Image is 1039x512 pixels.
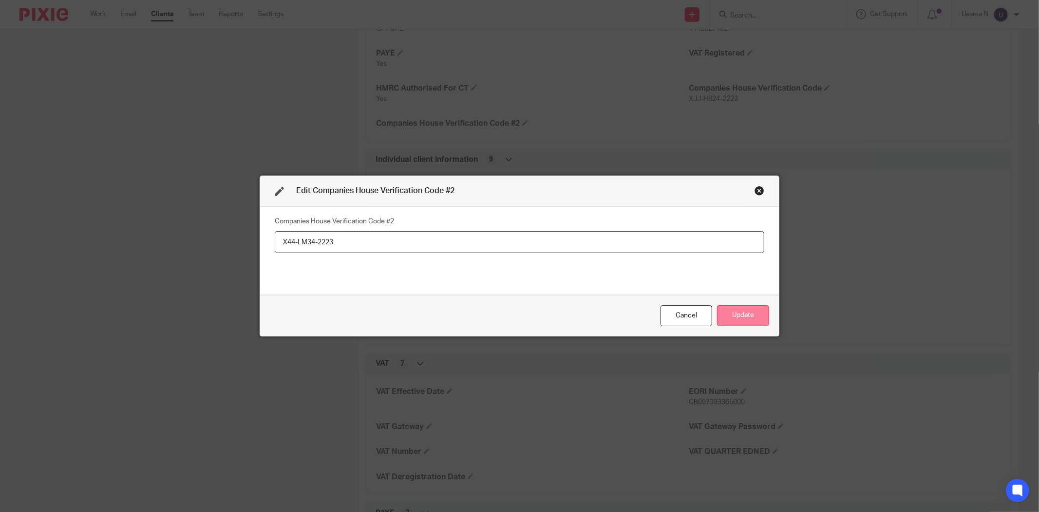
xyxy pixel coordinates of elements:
[755,186,764,196] div: Close this dialog window
[296,187,454,195] span: Edit Companies House Verification Code #2
[717,305,769,326] button: Update
[275,217,394,226] label: Companies House Verification Code #2
[275,231,764,253] input: Companies House Verification Code #2
[661,305,712,326] div: Close this dialog window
